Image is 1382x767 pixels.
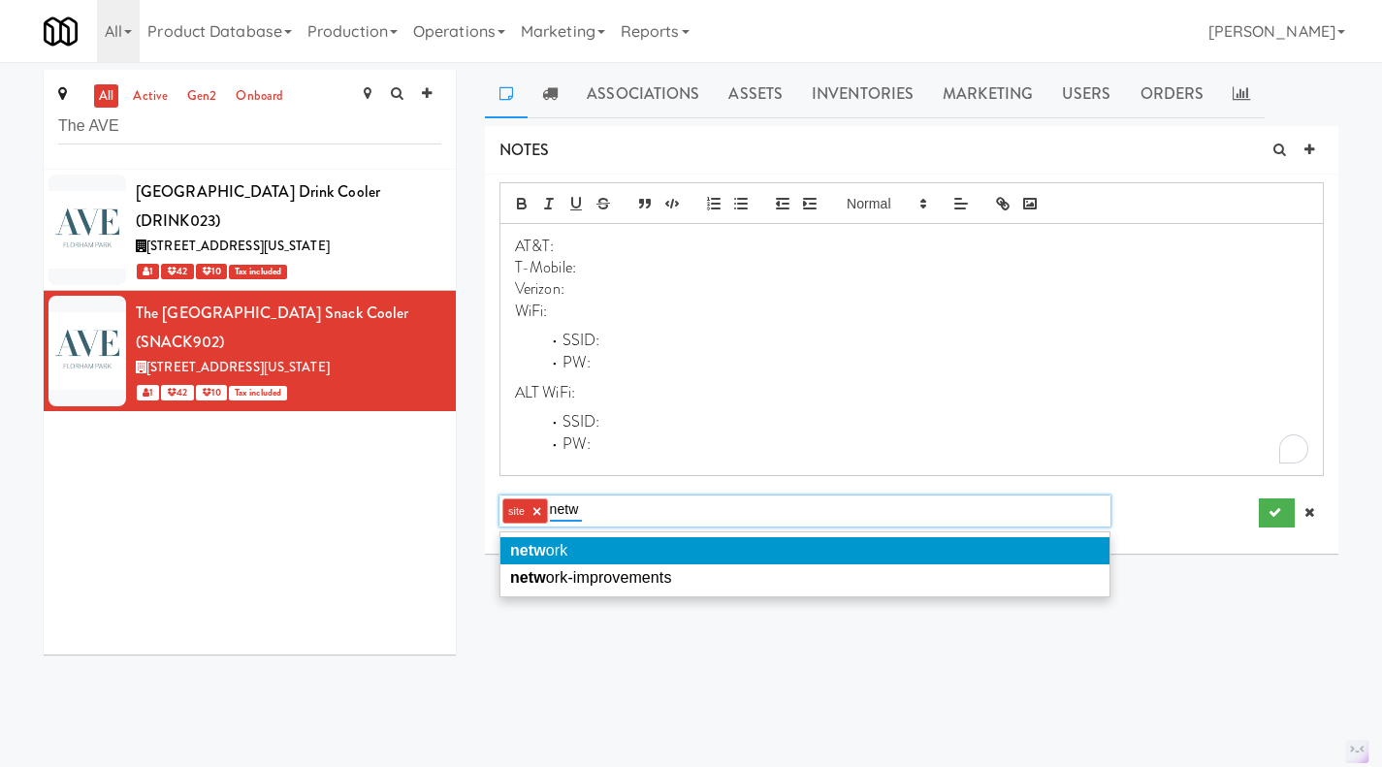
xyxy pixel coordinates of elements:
span: ork-improvements [510,569,672,586]
a: Associations [572,70,714,118]
a: active [128,84,173,109]
a: Orders [1126,70,1219,118]
p: T-Mobile: [515,257,1308,278]
span: Tax included [229,386,287,400]
a: Users [1047,70,1126,118]
p: WiFi: [515,301,1308,322]
div: To enrich screen reader interactions, please activate Accessibility in Grammarly extension settings [500,224,1323,475]
span: 10 [196,385,227,400]
span: 42 [161,264,193,279]
div: site × [499,495,1110,527]
span: ork [510,542,567,559]
li: PW: [538,433,1308,456]
span: [STREET_ADDRESS][US_STATE] [146,358,330,376]
a: × [532,503,541,520]
span: Tax included [229,265,287,279]
a: Inventories [797,70,928,118]
li: SSID: [538,330,1308,352]
span: 10 [196,264,227,279]
a: all [94,84,118,109]
a: onboard [231,84,288,109]
span: NOTES [499,139,550,161]
span: 1 [137,385,159,400]
li: site × [502,498,548,524]
input: Search site [58,109,441,144]
em: netw [510,542,546,559]
a: gen2 [182,84,221,109]
p: ALT WiFi: [515,382,1308,403]
li: network-improvements [500,564,1109,591]
div: [GEOGRAPHIC_DATA] Drink cooler (DRINK023) [136,177,441,235]
a: Marketing [928,70,1047,118]
li: SSID: [538,411,1308,433]
li: [GEOGRAPHIC_DATA] Drink cooler (DRINK023)[STREET_ADDRESS][US_STATE] 1 42 10Tax included [44,170,456,291]
a: Assets [714,70,797,118]
em: netw [510,569,546,586]
img: Micromart [44,15,78,48]
span: [STREET_ADDRESS][US_STATE] [146,237,330,255]
p: Verizon: [515,278,1308,300]
span: 42 [161,385,193,400]
li: The [GEOGRAPHIC_DATA] Snack cooler (SNACK902)[STREET_ADDRESS][US_STATE] 1 42 10Tax included [44,291,456,411]
li: PW: [538,352,1308,374]
li: network [500,537,1109,564]
div: The [GEOGRAPHIC_DATA] Snack cooler (SNACK902) [136,299,441,356]
input: Add Tag [550,496,582,522]
p: AT&T: [515,236,1308,257]
span: site [508,505,525,517]
span: 1 [137,264,159,279]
